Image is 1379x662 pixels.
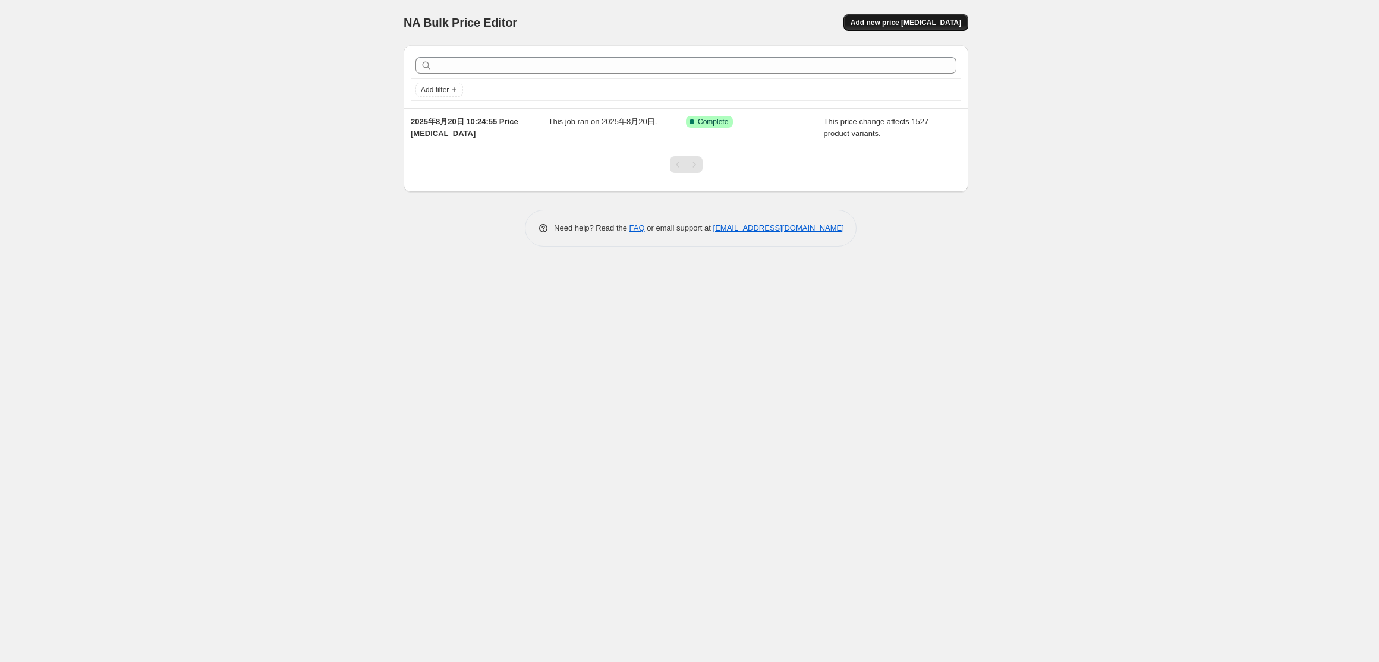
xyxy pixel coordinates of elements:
[645,223,713,232] span: or email support at
[713,223,844,232] a: [EMAIL_ADDRESS][DOMAIN_NAME]
[670,156,703,173] nav: Pagination
[421,85,449,94] span: Add filter
[629,223,645,232] a: FAQ
[851,18,961,27] span: Add new price [MEDICAL_DATA]
[404,16,517,29] span: NA Bulk Price Editor
[549,117,657,126] span: This job ran on 2025年8月20日.
[843,14,968,31] button: Add new price [MEDICAL_DATA]
[554,223,629,232] span: Need help? Read the
[415,83,463,97] button: Add filter
[411,117,518,138] span: 2025年8月20日 10:24:55 Price [MEDICAL_DATA]
[824,117,929,138] span: This price change affects 1527 product variants.
[698,117,728,127] span: Complete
